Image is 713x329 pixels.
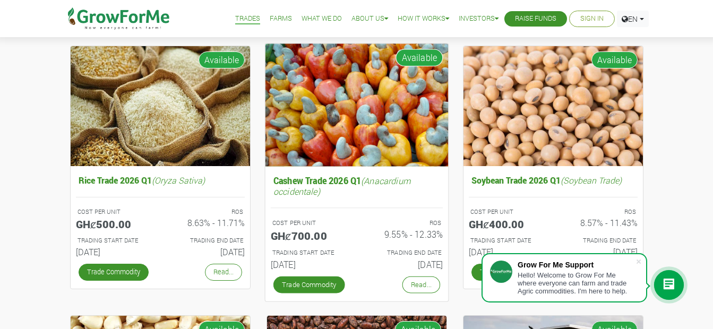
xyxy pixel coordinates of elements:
[402,276,440,293] a: Read...
[561,218,638,228] h6: 8.57% - 11.43%
[270,13,292,24] a: Farms
[561,175,622,186] i: (Soybean Trade)
[76,172,245,188] h5: Rice Trade 2026 Q1
[199,51,245,68] span: Available
[463,46,643,167] img: growforme image
[398,13,449,24] a: How it Works
[272,218,347,227] p: COST PER UNIT
[302,13,342,24] a: What We Do
[518,261,635,269] div: Grow For Me Support
[351,13,388,24] a: About Us
[365,229,443,240] h6: 9.55% - 12.33%
[365,259,443,270] h6: [DATE]
[71,46,250,167] img: growforme image
[563,236,636,245] p: Estimated Trading End Date
[270,259,348,270] h6: [DATE]
[273,175,410,196] i: (Anacardium occidentale)
[76,247,152,257] h6: [DATE]
[580,13,604,24] a: Sign In
[170,236,243,245] p: Estimated Trading End Date
[235,13,260,24] a: Trades
[270,172,442,198] h5: Cashew Trade 2026 Q1
[270,172,442,273] a: Cashew Trade 2026 Q1(Anacardium occidentale) COST PER UNIT GHȼ700.00 ROS 9.55% - 12.33% TRADING S...
[76,172,245,261] a: Rice Trade 2026 Q1(Oryza Sativa) COST PER UNIT GHȼ500.00 ROS 8.63% - 11.71% TRADING START DATE [D...
[518,271,635,295] div: Hello! Welcome to Grow For Me where everyone can farm and trade Agric commodities. I'm here to help.
[273,276,345,293] a: Trade Commodity
[471,264,542,280] a: Trade Commodity
[168,218,245,228] h6: 8.63% - 11.71%
[469,218,545,230] h5: GHȼ400.00
[270,229,348,242] h5: GHȼ700.00
[469,172,638,188] h5: Soybean Trade 2026 Q1
[366,248,441,257] p: Estimated Trading End Date
[152,175,205,186] i: (Oryza Sativa)
[78,207,151,217] p: COST PER UNIT
[170,207,243,217] p: ROS
[76,218,152,230] h5: GHȼ500.00
[265,44,448,166] img: growforme image
[168,247,245,257] h6: [DATE]
[470,236,544,245] p: Estimated Trading Start Date
[561,247,638,257] h6: [DATE]
[205,264,242,280] a: Read...
[366,218,441,227] p: ROS
[563,207,636,217] p: ROS
[272,248,347,257] p: Estimated Trading Start Date
[79,264,149,280] a: Trade Commodity
[469,172,638,261] a: Soybean Trade 2026 Q1(Soybean Trade) COST PER UNIT GHȼ400.00 ROS 8.57% - 11.43% TRADING START DAT...
[78,236,151,245] p: Estimated Trading Start Date
[470,207,544,217] p: COST PER UNIT
[617,11,649,27] a: EN
[396,49,443,66] span: Available
[469,247,545,257] h6: [DATE]
[459,13,499,24] a: Investors
[515,13,556,24] a: Raise Funds
[591,51,638,68] span: Available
